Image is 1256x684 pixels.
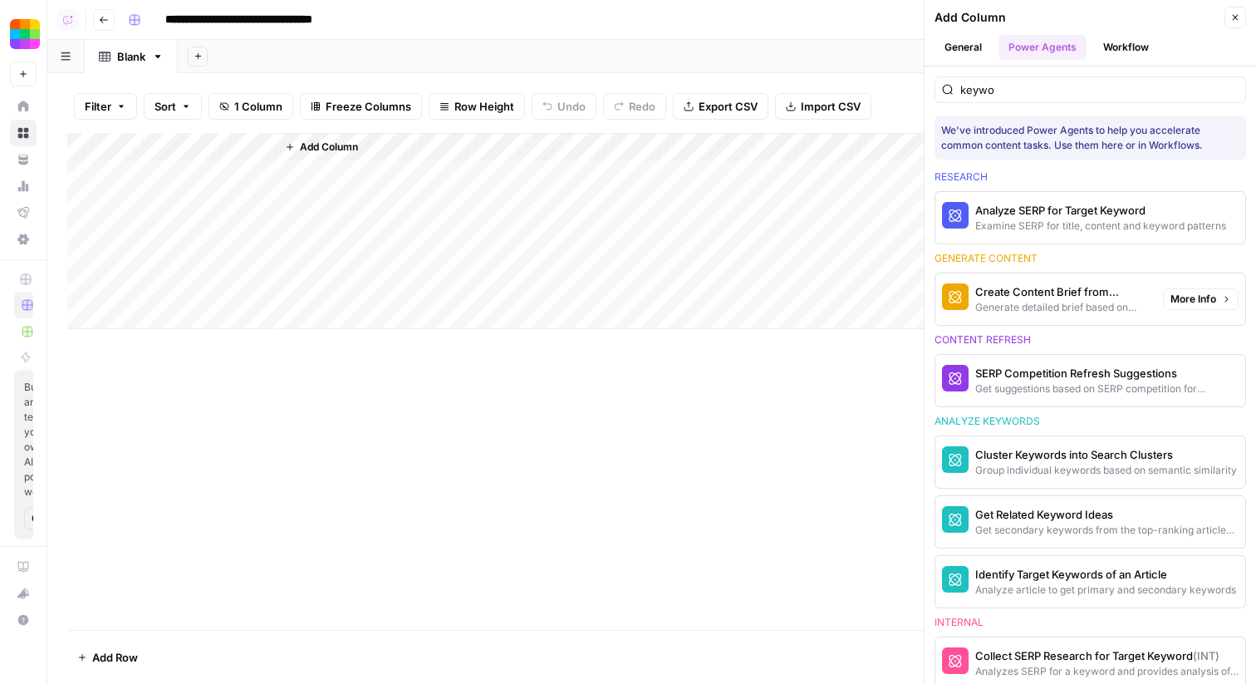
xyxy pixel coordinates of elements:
button: Freeze Columns [300,93,422,120]
button: Add Row [67,644,148,671]
div: Get Related Keyword Ideas [975,506,1239,523]
span: More Info [1170,292,1216,307]
span: Get Started [32,511,42,526]
button: Identify Target Keywords of an ArticleAnalyze article to get primary and secondary keywords [935,556,1245,608]
div: Internal [935,615,1246,630]
button: Row Height [429,93,525,120]
button: Help + Support [10,607,37,633]
div: SERP Competition Refresh Suggestions [975,365,1239,381]
a: Usage [10,173,37,199]
button: Get Started [24,508,49,529]
div: Blank [117,48,145,65]
span: Undo [557,98,586,115]
a: Your Data [10,146,37,173]
div: Create Content Brief from Keyword [975,283,1150,300]
div: Analyze article to get primary and secondary keywords [975,583,1236,598]
button: Workflow [1093,35,1159,60]
div: Generate detailed brief based on keyword research [975,300,1150,315]
div: Analyze keywords [935,414,1246,429]
button: What's new? [10,580,37,607]
span: 1 Column [234,98,282,115]
button: Redo [603,93,666,120]
button: General [935,35,992,60]
button: Cluster Keywords into Search ClustersGroup individual keywords based on semantic similarity [935,436,1245,488]
a: Flightpath [10,199,37,226]
div: We've introduced Power Agents to help you accelerate common content tasks. Use them here or in Wo... [941,123,1239,153]
button: Import CSV [775,93,871,120]
a: Home [10,93,37,120]
span: Redo [629,98,655,115]
span: Import CSV [801,98,861,115]
div: Generate content [935,251,1246,266]
div: Identify Target Keywords of an Article [975,566,1236,583]
button: More Info [1163,288,1239,310]
button: Workspace: Smallpdf [10,13,37,55]
div: Group individual keywords based on semantic similarity [975,463,1237,478]
button: Create Content Brief from KeywordGenerate detailed brief based on keyword research [935,273,1156,325]
button: Analyze SERP for Target KeywordExamine SERP for title, content and keyword patterns [935,192,1245,244]
div: Collect SERP Research for Target Keyword [975,647,1239,664]
button: Export CSV [673,93,768,120]
div: What's new? [11,581,36,606]
a: Blank [85,40,178,73]
button: 1 Column [209,93,293,120]
a: AirOps Academy [10,554,37,580]
div: Content refresh [935,332,1246,347]
div: Get secondary keywords from the top-ranking articles of a target search term [975,523,1239,538]
div: Analyzes SERP for a keyword and provides analysis of top-ranking pages. [975,664,1239,679]
button: SERP Competition Refresh SuggestionsGet suggestions based on SERP competition for keyword [935,355,1245,406]
span: Filter [85,98,111,115]
button: Power Agents [998,35,1087,60]
span: Freeze Columns [326,98,411,115]
span: Sort [155,98,176,115]
a: Settings [10,226,37,253]
button: Add Column [278,136,365,158]
input: Search Power Agents [960,81,1239,98]
button: Sort [144,93,202,120]
span: Row Height [454,98,514,115]
span: Add Row [92,649,138,666]
span: Export CSV [699,98,758,115]
div: Get suggestions based on SERP competition for keyword [975,381,1239,396]
div: Research [935,170,1246,185]
button: Undo [532,93,596,120]
span: (INT) [1193,649,1219,662]
div: Examine SERP for title, content and keyword patterns [975,219,1226,234]
div: Analyze SERP for Target Keyword [975,202,1226,219]
span: Add Column [300,140,358,155]
button: Get Related Keyword IdeasGet secondary keywords from the top-ranking articles of a target search ... [935,496,1245,548]
button: Filter [74,93,137,120]
a: Browse [10,120,37,146]
img: Smallpdf Logo [10,19,40,49]
div: Cluster Keywords into Search Clusters [975,446,1237,463]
